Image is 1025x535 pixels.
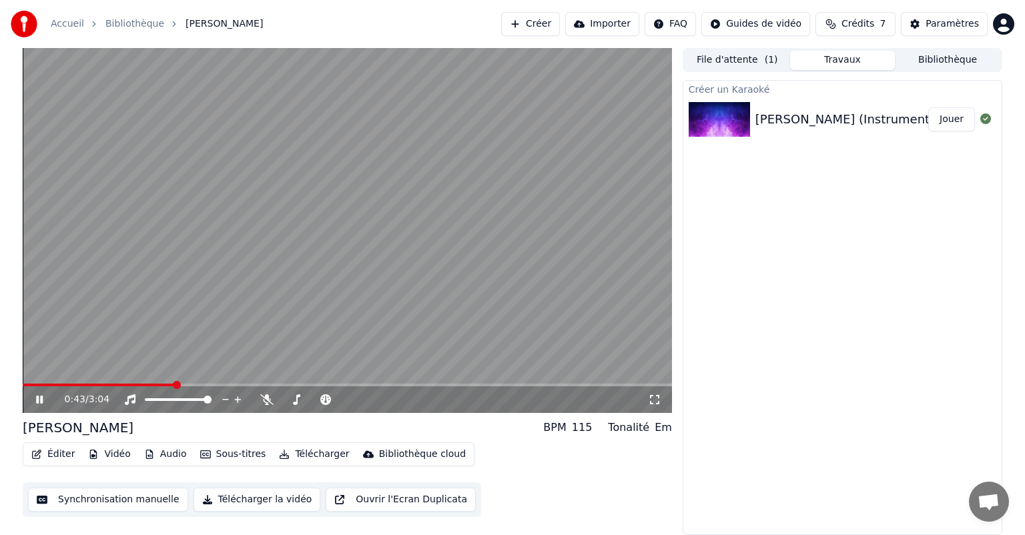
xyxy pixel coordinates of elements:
[655,420,672,436] div: Em
[89,393,109,406] span: 3:04
[51,17,84,31] a: Accueil
[608,420,649,436] div: Tonalité
[926,17,979,31] div: Paramètres
[565,12,639,36] button: Importer
[23,418,133,437] div: [PERSON_NAME]
[105,17,164,31] a: Bibliothèque
[501,12,560,36] button: Créer
[683,81,1002,97] div: Créer un Karaoké
[755,110,945,129] div: [PERSON_NAME] (Instrumental)
[701,12,810,36] button: Guides de vidéo
[901,12,988,36] button: Paramètres
[51,17,263,31] nav: breadcrumb
[928,107,975,131] button: Jouer
[83,445,135,464] button: Vidéo
[26,445,80,464] button: Éditer
[543,420,566,436] div: BPM
[28,488,188,512] button: Synchronisation manuelle
[11,11,37,37] img: youka
[194,488,321,512] button: Télécharger la vidéo
[65,393,97,406] div: /
[139,445,192,464] button: Audio
[326,488,476,512] button: Ouvrir l'Ecran Duplicata
[645,12,696,36] button: FAQ
[195,445,272,464] button: Sous-titres
[790,51,896,70] button: Travaux
[186,17,263,31] span: [PERSON_NAME]
[379,448,466,461] div: Bibliothèque cloud
[895,51,1000,70] button: Bibliothèque
[572,420,593,436] div: 115
[65,393,85,406] span: 0:43
[969,482,1009,522] div: Ouvrir le chat
[765,53,778,67] span: ( 1 )
[815,12,896,36] button: Crédits7
[685,51,790,70] button: File d'attente
[841,17,874,31] span: Crédits
[274,445,354,464] button: Télécharger
[880,17,886,31] span: 7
